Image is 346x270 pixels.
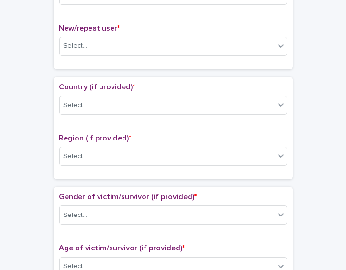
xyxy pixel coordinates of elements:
span: Gender of victim/survivor (if provided) [59,193,197,201]
div: Select... [64,151,88,162]
span: Country (if provided) [59,83,135,91]
span: New/repeat user [59,24,120,32]
span: Age of victim/survivor (if provided) [59,244,185,252]
div: Select... [64,41,88,51]
span: Region (if provided) [59,134,132,142]
div: Select... [64,100,88,110]
div: Select... [64,210,88,220]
